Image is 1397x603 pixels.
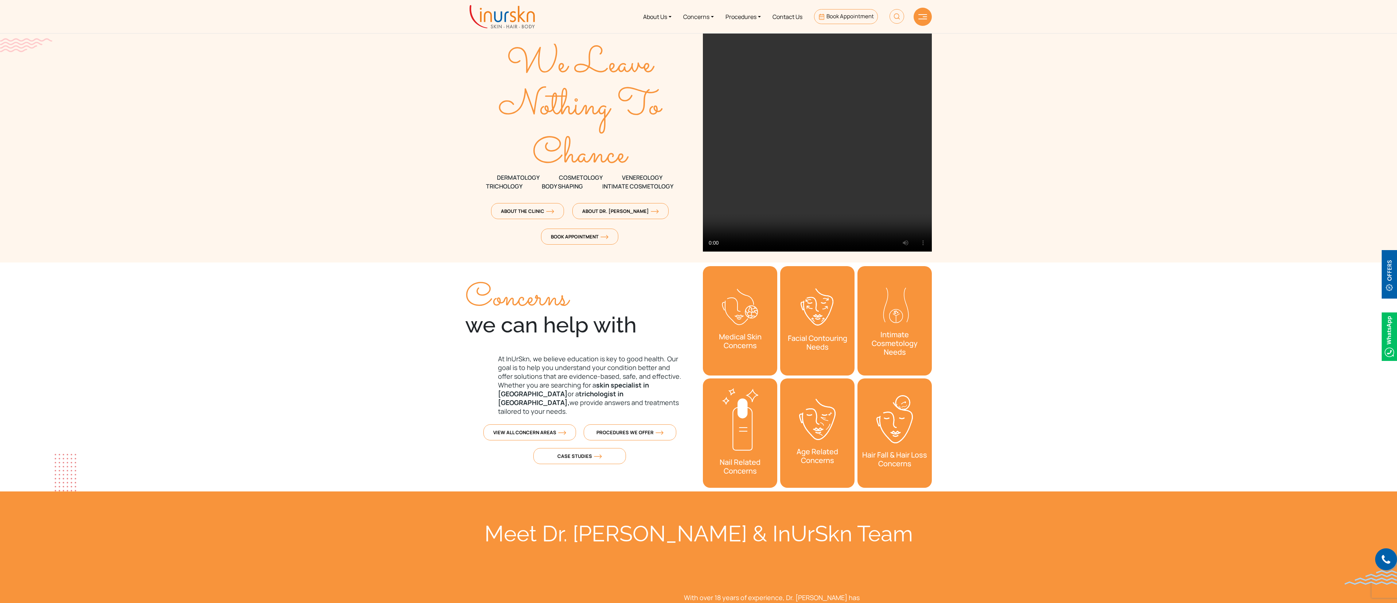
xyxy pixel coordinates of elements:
a: Whatsappicon [1382,332,1397,340]
text: Nothing To [499,79,663,133]
div: Meet Dr. [PERSON_NAME] & InUrSkn Team [465,521,932,547]
div: 1 / 2 [857,378,932,488]
span: Body Shaping [542,182,583,191]
img: inurskn-logo [470,5,535,28]
a: Hair Fall & Hair Loss Concerns [857,378,932,488]
a: Procedures We Offerorange-arrow [584,424,676,440]
h3: Hair Fall & Hair Loss Concerns [857,447,932,472]
h3: Facial Contouring Needs [780,330,855,355]
h3: Intimate Cosmetology Needs [857,327,932,360]
h3: Age Related Concerns [780,444,855,468]
strong: skin specialist in [GEOGRAPHIC_DATA] [498,381,649,398]
span: COSMETOLOGY [559,173,603,182]
img: orange-arrow [546,209,554,214]
img: offerBt [1382,250,1397,299]
a: Book Appointmentorange-arrow [541,229,618,245]
a: Case Studiesorange-arrow [533,448,626,464]
span: Book Appointment [826,12,874,20]
img: orange-arrow [651,209,659,214]
span: Case Studies [557,453,602,459]
a: Concerns [677,3,720,30]
div: 1 / 2 [857,266,932,376]
a: Age Related Concerns [780,378,855,488]
div: 1 / 2 [703,378,777,488]
span: Procedures We Offer [596,429,664,436]
img: Whatsappicon [1382,312,1397,361]
img: Nail-Related-Conditions [722,388,758,450]
span: Book Appointment [551,233,608,240]
img: Hair-Fall-&-Hair-Loss-Concerns-icon1 [876,395,913,443]
span: Intimate Cosmetology [602,182,673,191]
div: 1 / 2 [780,266,855,376]
a: Intimate Cosmetology Needs [857,266,932,376]
div: we can help with [465,284,694,338]
img: Concerns-icon1 [722,289,758,326]
text: We Leave [507,38,655,92]
span: DERMATOLOGY [497,173,540,182]
img: bluewave [1345,570,1397,585]
span: VENEREOLOGY [622,173,662,182]
span: About Dr. [PERSON_NAME] [582,208,659,214]
span: Concerns [465,275,568,323]
a: About The Clinicorange-arrow [491,203,564,219]
a: Book Appointment [814,9,878,24]
h3: Medical Skin Concerns [703,329,777,354]
img: orange-arrow [600,235,608,239]
img: orange-arrow [594,454,602,459]
img: hamLine.svg [918,14,927,19]
span: View All Concern Areas [493,429,566,436]
img: dotes1 [55,454,76,491]
a: Procedures [720,3,767,30]
a: Facial Contouring Needs [780,266,855,376]
h3: Nail Related Concerns [703,454,777,479]
img: Facial Contouring Needs-icon-1 [799,287,836,327]
p: At InUrSkn, we believe education is key to good health. Our goal is to help you understand your c... [465,354,694,416]
a: View All Concern Areasorange-arrow [483,424,576,440]
img: Intimate-dermat-concerns [876,282,913,323]
img: HeaderSearch [890,9,904,24]
span: About The Clinic [501,208,554,214]
a: About Dr. [PERSON_NAME]orange-arrow [572,203,669,219]
a: About Us [637,3,677,30]
text: Chance [533,128,629,182]
div: 1 / 2 [703,266,777,376]
span: TRICHOLOGY [486,182,522,191]
img: orange-arrow [558,431,566,435]
div: 1 / 2 [780,378,855,488]
img: Age-Related-Concerns [799,399,836,440]
strong: trichologist in [GEOGRAPHIC_DATA], [498,389,623,407]
img: orange-arrow [655,431,664,435]
a: Medical Skin Concerns [703,266,777,376]
a: Contact Us [767,3,808,30]
a: Nail Related Concerns [703,378,777,488]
